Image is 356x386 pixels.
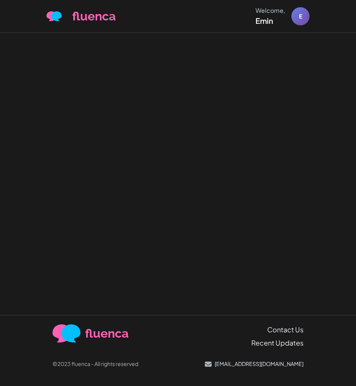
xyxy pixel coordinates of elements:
div: Welcome, [255,6,285,15]
span: fluenca [85,324,128,343]
a: Recent Updates [251,338,303,348]
div: E [291,7,310,25]
p: [EMAIL_ADDRESS][DOMAIN_NAME] [215,360,303,368]
a: Contact Us [267,324,303,335]
iframe: Ybug feedback widget [341,171,356,215]
a: [EMAIL_ADDRESS][DOMAIN_NAME] [205,360,303,368]
span: fluenca [72,7,116,25]
p: ©2023 fluenca - All rights reserved [53,360,138,368]
div: Emin [255,15,285,26]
